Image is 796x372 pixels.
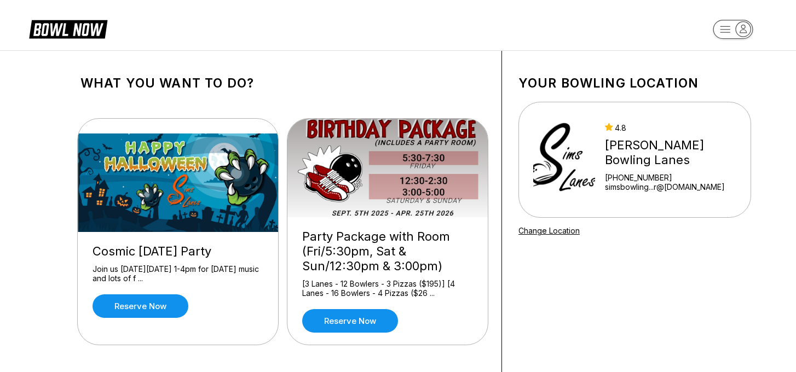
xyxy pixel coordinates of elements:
[287,119,489,217] img: Party Package with Room (Fri/5:30pm, Sat & Sun/12:30pm & 3:00pm)
[93,244,263,259] div: Cosmic [DATE] Party
[302,309,398,333] a: Reserve now
[302,279,473,298] div: [3 Lanes - 12 Bowlers - 3 Pizzas ($195)] [4 Lanes - 16 Bowlers - 4 Pizzas ($26 ...
[533,119,595,201] img: Sims Bowling Lanes
[93,264,263,283] div: Join us [DATE][DATE] 1-4pm for [DATE] music and lots of f ...
[93,294,188,318] a: Reserve now
[605,173,746,182] div: [PHONE_NUMBER]
[518,75,751,91] h1: Your bowling location
[605,182,746,191] a: simsbowling...r@[DOMAIN_NAME]
[605,138,746,167] div: [PERSON_NAME] Bowling Lanes
[78,133,279,232] img: Cosmic Halloween Party
[518,226,580,235] a: Change Location
[302,229,473,274] div: Party Package with Room (Fri/5:30pm, Sat & Sun/12:30pm & 3:00pm)
[80,75,485,91] h1: What you want to do?
[605,123,746,132] div: 4.8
